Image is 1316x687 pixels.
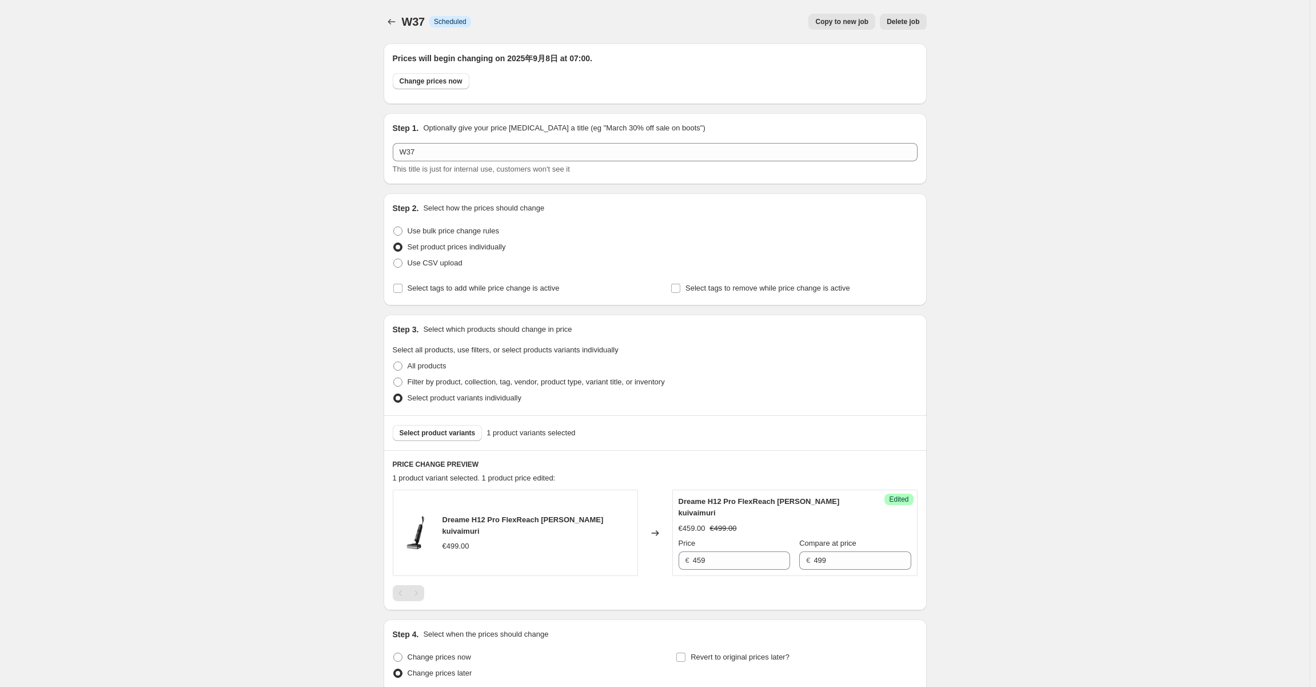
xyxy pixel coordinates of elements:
p: Optionally give your price [MEDICAL_DATA] a title (eg "March 30% off sale on boots") [423,122,705,134]
div: €499.00 [442,541,469,552]
nav: Pagination [393,585,424,601]
span: Select product variants individually [408,394,521,402]
span: Select tags to add while price change is active [408,284,560,292]
span: € [806,556,810,565]
span: Change prices now [400,77,462,86]
h2: Step 4. [393,629,419,640]
h2: Prices will begin changing on 2025年9月8日 at 07:00. [393,53,918,64]
span: Select all products, use filters, or select products variants individually [393,346,619,354]
h6: PRICE CHANGE PREVIEW [393,460,918,469]
span: Use bulk price change rules [408,227,499,235]
span: Price [679,539,696,547]
span: Dreame H12 Pro FlexReach [PERSON_NAME] kuivaimuri [679,497,840,517]
span: Edited [889,495,908,504]
span: Revert to original prices later? [691,653,789,661]
span: Filter by product, collection, tag, vendor, product type, variant title, or inventory [408,378,665,386]
span: All products [408,362,446,370]
button: Change prices now [393,73,469,89]
span: Dreame H12 Pro FlexReach [PERSON_NAME] kuivaimuri [442,515,604,535]
button: Price change jobs [384,14,400,30]
span: Delete job [887,17,919,26]
strike: €499.00 [710,523,737,534]
p: Select how the prices should change [423,202,544,214]
h2: Step 2. [393,202,419,214]
p: Select which products should change in price [423,324,572,335]
button: Select product variants [393,425,482,441]
span: W37 [402,15,425,28]
span: Scheduled [434,17,466,26]
button: Copy to new job [808,14,875,30]
input: 30% off holiday sale [393,143,918,161]
span: 1 product variant selected. 1 product price edited: [393,474,556,482]
span: Select tags to remove while price change is active [685,284,850,292]
div: €459.00 [679,523,705,534]
h2: Step 1. [393,122,419,134]
h2: Step 3. [393,324,419,335]
span: Compare at price [799,539,856,547]
img: h12p_fxr_wide_angle_80x.jpg [399,516,433,550]
p: Select when the prices should change [423,629,548,640]
span: Set product prices individually [408,243,506,251]
span: Copy to new job [815,17,868,26]
span: Change prices now [408,653,471,661]
span: € [685,556,689,565]
span: 1 product variants selected [486,427,575,439]
span: Select product variants [400,428,476,438]
span: Use CSV upload [408,259,462,267]
button: Delete job [880,14,926,30]
span: This title is just for internal use, customers won't see it [393,165,570,173]
span: Change prices later [408,669,472,677]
